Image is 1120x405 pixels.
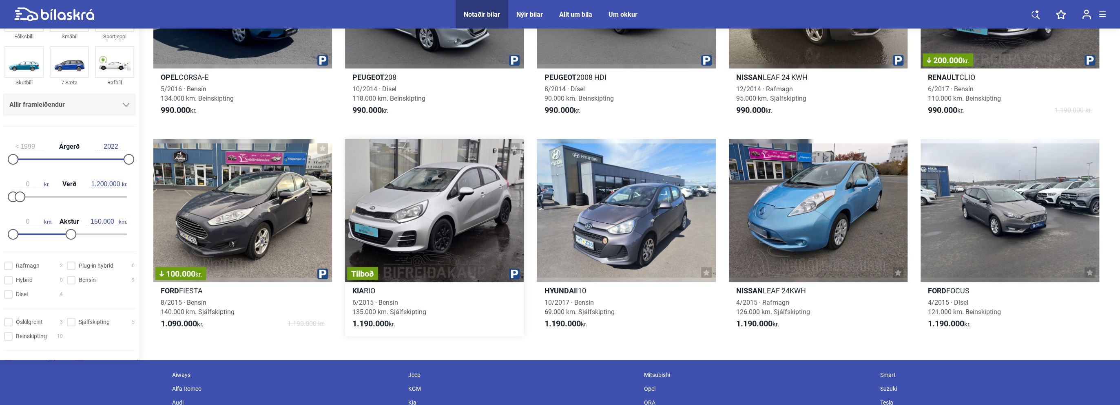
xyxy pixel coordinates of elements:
[537,139,715,336] a: HyundaiI1010/2017 · Bensín69.000 km. Sjálfskipting1.190.000kr.
[928,73,959,81] b: Renault
[404,382,640,396] div: KGM
[927,56,969,64] span: 200.000
[559,11,592,18] a: Allt um bíla
[1055,106,1092,115] span: 1.190.000 kr.
[928,319,964,328] b: 1.190.000
[153,139,332,336] a: 100.000kr.FordFIESTA8/2015 · Bensín140.000 km. Sjálfskipting1.090.000kr.1.190.000 kr.
[345,139,524,336] a: TilboðKiaRIO6/2015 · Bensín135.000 km. Sjálfskipting1.190.000kr.
[352,319,389,328] b: 1.190.000
[544,319,587,329] span: kr.
[509,55,520,66] img: parking.png
[57,143,82,150] span: Árgerð
[729,286,908,295] h2: LEAF 24KWH
[921,139,1099,336] a: FordFOCUS4/2015 · Dísel121.000 km. Beinskipting1.190.000kr.
[161,106,197,115] span: kr.
[963,57,969,65] span: kr.
[921,73,1099,82] h2: CLIO
[95,32,134,41] div: Sportjeppi
[168,368,404,382] div: Aiways
[736,106,772,115] span: kr.
[16,276,33,284] span: Hybrid
[544,105,573,115] b: 990.000
[729,139,908,336] a: NissanLEAF 24KWH4/2015 · Rafmagn126.000 km. Sjálfskipting1.190.000kr.
[1082,9,1091,20] img: user-login.svg
[9,99,65,110] span: Allir framleiðendur
[701,55,712,66] img: parking.png
[161,105,190,115] b: 990.000
[16,290,28,299] span: Dísel
[404,368,640,382] div: Jeep
[58,218,81,225] span: Akstur
[132,276,135,284] span: 9
[351,270,374,278] span: Tilboð
[736,73,763,81] b: Nissan
[89,180,127,188] span: kr.
[544,286,575,295] b: Hyundai
[161,286,179,295] b: Ford
[544,106,580,115] span: kr.
[736,319,779,329] span: kr.
[60,181,78,187] span: Verð
[317,269,328,279] img: parking.png
[736,105,766,115] b: 990.000
[876,382,1112,396] div: Suzuki
[509,269,520,279] img: parking.png
[544,85,613,102] span: 8/2014 · Dísel 90.000 km. Beinskipting
[640,368,876,382] div: Mitsubishi
[11,218,53,225] span: km.
[928,299,1001,316] span: 4/2015 · Dísel 121.000 km. Beinskipting
[60,318,63,326] span: 3
[16,332,47,341] span: Beinskipting
[161,73,179,81] b: Opel
[928,85,1001,102] span: 6/2017 · Bensín 110.000 km. Beinskipting
[195,271,202,278] span: kr.
[921,286,1099,295] h2: FOCUS
[352,286,364,295] b: Kia
[736,286,763,295] b: Nissan
[161,319,197,328] b: 1.090.000
[352,299,426,316] span: 6/2015 · Bensín 135.000 km. Sjálfskipting
[609,11,637,18] a: Um okkur
[50,78,89,87] div: 7 Sæta
[132,318,135,326] span: 5
[161,85,234,102] span: 5/2016 · Bensín 134.000 km. Beinskipting
[352,319,395,329] span: kr.
[876,368,1112,382] div: Smart
[1085,55,1095,66] img: parking.png
[79,262,113,270] span: Plug-in hybrid
[159,270,202,278] span: 100.000
[57,332,63,341] span: 10
[736,299,810,316] span: 4/2015 · Rafmagn 126.000 km. Sjálfskipting
[345,73,524,82] h2: 208
[161,319,204,329] span: kr.
[352,73,384,81] b: Peugeot
[132,262,135,270] span: 0
[4,32,44,41] div: Fólksbíll
[153,286,332,295] h2: FIESTA
[16,262,40,270] span: Rafmagn
[60,262,63,270] span: 2
[345,286,524,295] h2: RIO
[736,85,806,102] span: 12/2014 · Rafmagn 95.000 km. Sjálfskipting
[736,319,772,328] b: 1.190.000
[4,78,44,87] div: Skutbíll
[928,286,946,295] b: Ford
[729,73,908,82] h2: LEAF 24 KWH
[544,299,614,316] span: 10/2017 · Bensín 69.000 km. Sjálfskipting
[317,55,328,66] img: parking.png
[893,55,903,66] img: parking.png
[11,180,49,188] span: kr.
[464,11,500,18] a: Notaðir bílar
[352,105,382,115] b: 990.000
[153,73,332,82] h2: CORSA-E
[86,218,127,225] span: km.
[79,318,110,326] span: Sjálfskipting
[640,382,876,396] div: Opel
[288,319,325,329] span: 1.190.000 kr.
[352,106,388,115] span: kr.
[516,11,543,18] a: Nýir bílar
